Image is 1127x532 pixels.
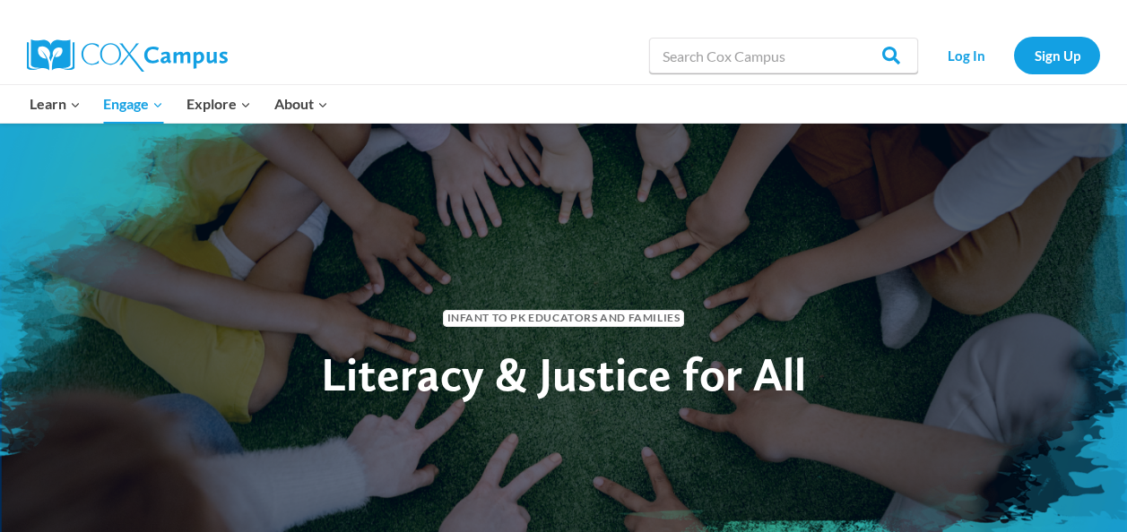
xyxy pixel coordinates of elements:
[321,346,806,402] span: Literacy & Justice for All
[30,92,81,116] span: Learn
[927,37,1100,73] nav: Secondary Navigation
[274,92,328,116] span: About
[18,85,339,123] nav: Primary Navigation
[927,37,1005,73] a: Log In
[1014,37,1100,73] a: Sign Up
[186,92,251,116] span: Explore
[103,92,163,116] span: Engage
[443,310,685,327] span: Infant to PK Educators and Families
[649,38,918,73] input: Search Cox Campus
[27,39,228,72] img: Cox Campus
